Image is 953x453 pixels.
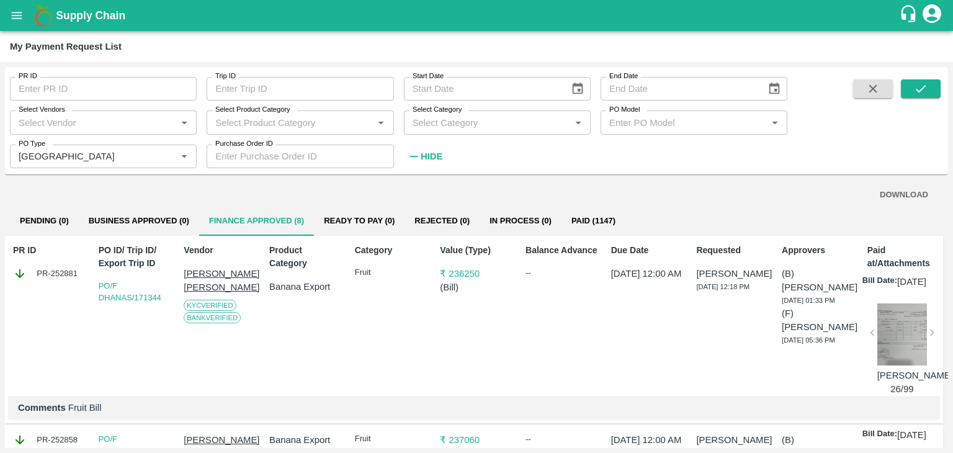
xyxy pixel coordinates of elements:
label: PR ID [19,71,37,81]
p: [DATE] [897,275,926,289]
p: Bill Date: [862,275,897,289]
p: Approvers [782,244,854,257]
input: Select Category [408,114,566,130]
p: ( Bill ) [440,280,512,294]
label: PO Type [19,139,45,149]
button: Open [570,114,586,130]
p: [DATE] 12:00 AM [611,433,684,447]
button: Rejected (0) [405,206,480,236]
span: KYC Verified [184,300,236,311]
div: PR-252858 [13,433,86,447]
label: PO Model [609,105,640,115]
button: Open [373,114,389,130]
b: Supply Chain [56,9,125,22]
img: logo [31,3,56,28]
span: [DATE] 05:36 PM [782,336,835,344]
label: End Date [609,71,638,81]
p: Requested [696,244,769,257]
button: Business Approved (0) [79,206,199,236]
p: Fruit [355,433,427,445]
p: Fruit Bill [18,401,930,415]
label: Start Date [413,71,444,81]
button: Paid (1147) [562,206,625,236]
button: Finance Approved (8) [199,206,314,236]
p: Balance Advance [526,244,598,257]
p: ₹ 237060 [440,433,512,447]
input: Select Product Category [210,114,369,130]
p: (B) [PERSON_NAME] [782,267,854,295]
p: Due Date [611,244,684,257]
p: Fruit [355,267,427,279]
input: Enter Trip ID [207,77,393,101]
p: PR ID [13,244,86,257]
p: [PERSON_NAME] [PERSON_NAME] [184,267,256,295]
button: Choose date [763,77,786,101]
input: Enter PO Type [14,148,156,164]
input: End Date [601,77,758,101]
p: Product Category [269,244,342,270]
button: Open [176,114,192,130]
p: Category [355,244,427,257]
button: Pending (0) [10,206,79,236]
p: Paid at/Attachments [867,244,940,270]
input: Enter PO Model [604,114,763,130]
button: In Process (0) [480,206,562,236]
input: Select Vendor [14,114,172,130]
span: [DATE] 01:33 PM [782,297,835,304]
label: Trip ID [215,71,236,81]
input: Enter Purchase Order ID [207,145,393,168]
p: (F) [PERSON_NAME] [782,307,854,334]
button: Choose date [566,77,589,101]
div: My Payment Request List [10,38,122,55]
p: [PERSON_NAME] [696,433,769,447]
p: Bill Date: [862,428,897,442]
p: Banana Export [269,280,342,294]
p: [DATE] [897,428,926,442]
label: Select Category [413,105,462,115]
button: Ready To Pay (0) [314,206,405,236]
button: Hide [404,146,446,167]
button: Open [767,114,783,130]
label: Select Product Category [215,105,290,115]
a: Supply Chain [56,7,899,24]
b: Comments [18,403,66,413]
button: open drawer [2,1,31,30]
strong: Hide [421,151,442,161]
p: [DATE] 12:00 AM [611,267,684,280]
button: Open [176,148,192,164]
button: DOWNLOAD [875,184,933,206]
p: [PERSON_NAME]/25-26/99 [877,369,927,397]
div: account of current user [921,2,943,29]
div: -- [526,433,598,446]
p: ₹ 236250 [440,267,512,280]
a: PO/F DHANAS/171344 [99,281,161,303]
span: [DATE] 12:18 PM [696,283,749,290]
input: Enter PR ID [10,77,197,101]
input: Start Date [404,77,561,101]
p: Value (Type) [440,244,512,257]
div: -- [526,267,598,279]
p: Banana Export [269,433,342,447]
p: Vendor [184,244,256,257]
p: [PERSON_NAME] [696,267,769,280]
label: Select Vendors [19,105,65,115]
span: Bank Verified [184,312,241,323]
p: PO ID/ Trip ID/ Export Trip ID [99,244,171,270]
div: customer-support [899,4,921,27]
label: Purchase Order ID [215,139,273,149]
div: PR-252881 [13,267,86,280]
